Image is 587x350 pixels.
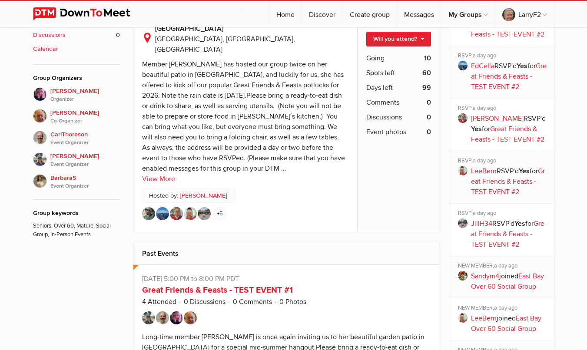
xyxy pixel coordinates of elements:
i: Event Organizer [50,182,120,190]
span: a day ago [473,157,496,164]
a: Calendar [33,44,120,54]
img: CarlThoreson [33,131,47,145]
a: Discussions 0 [33,30,120,40]
span: Event photos [366,127,406,137]
a: Create group [343,1,397,27]
img: BarbaraS [33,174,47,188]
b: [GEOGRAPHIC_DATA] [155,23,349,34]
img: Benjamin [170,207,183,220]
b: Yes [519,167,530,175]
p: Seniors, Over 60, Mature, Social Group, In-Person Events [33,218,120,239]
a: [PERSON_NAME] [471,114,524,123]
a: Great Friends & Feasts - TEST EVENT #2 [471,167,545,196]
a: Will you attend? [366,32,431,46]
i: Co-Organizer [50,117,120,125]
b: 99 [422,83,431,93]
a: BarbaraSEvent Organizer [33,169,120,191]
span: a day ago [473,52,496,59]
a: [PERSON_NAME]Event Organizer [33,147,120,169]
span: Going [366,53,385,63]
a: LarryF2 [495,1,554,27]
div: Group Organizers [33,73,120,83]
div: NEW MEMBER, [458,262,548,271]
img: EastBaymanny [142,207,155,220]
b: 10 [424,53,431,63]
img: Terry H [184,311,197,324]
p: RSVP'd for [471,166,548,197]
span: 0 [116,30,120,40]
a: 0 Discussions [184,297,226,306]
a: [PERSON_NAME] [180,191,227,201]
p: [DATE] 5:00 PM to 8:00 PM PDT [142,274,431,284]
span: Comments [366,97,399,108]
a: Sandym4 [471,272,499,281]
div: RSVP, [458,210,548,218]
img: DownToMeet [33,7,144,20]
b: Yes [517,62,527,70]
b: 0 [427,97,431,108]
b: 0 [427,127,431,137]
span: [PERSON_NAME] [50,152,120,169]
div: RSVP, [458,52,548,61]
span: [GEOGRAPHIC_DATA], [GEOGRAPHIC_DATA], [GEOGRAPHIC_DATA] [155,35,295,54]
a: 0 Photos [279,297,306,306]
p: RSVP'd for [471,218,548,250]
a: Messages [397,1,441,27]
b: Yes [514,219,525,228]
i: Organizer [50,96,120,103]
img: JillH34 [198,207,211,220]
b: Yes [471,125,482,133]
h2: Past Events [142,243,431,264]
a: View More [142,174,175,184]
span: a day ago [473,105,496,112]
a: LeeBern [471,167,497,175]
a: Discover [302,1,342,27]
span: a day ago [494,262,517,269]
p: Hosted by: [142,188,235,203]
span: BarbaraS [50,173,120,191]
a: Great Friends & Feasts - TEST EVENT #2 [471,62,547,91]
div: RSVP, [458,105,548,113]
span: Days left [366,83,393,93]
div: Member [PERSON_NAME] has hosted our group twice on her beautiful patio in [GEOGRAPHIC_DATA], and ... [142,60,345,173]
a: CarlThoresonEvent Organizer [33,125,120,147]
img: KathleenDonovan [33,152,47,166]
b: Calendar [33,44,58,54]
img: LeeBern [184,207,197,220]
a: [PERSON_NAME]Organizer [33,87,120,104]
span: [PERSON_NAME] [50,108,120,125]
b: Discussions [33,30,66,40]
span: a day ago [473,210,496,217]
a: Great Friends & Feasts - TEST EVENT #1 [142,285,293,295]
span: Discussions [366,112,402,122]
a: +5 [213,207,226,220]
p: joined [471,271,548,292]
div: Group keywords [33,208,120,218]
div: NEW MEMBER, [458,304,548,313]
a: 0 Comments [233,297,272,306]
a: Great Friends & Feasts - TEST EVENT #2 [471,219,544,249]
a: Great Friends & Feasts - TEST EVENT #2 [471,125,544,144]
p: RSVP'd for [471,113,548,145]
span: [PERSON_NAME] [50,86,120,104]
span: Spots left [366,68,395,78]
img: KathleenDonovan [142,311,155,324]
i: Event Organizer [50,139,120,147]
a: 4 Attended [142,297,176,306]
a: LeeBern [471,314,497,323]
i: Event Organizer [50,161,120,168]
img: Terry H [33,109,47,123]
a: EdCella [471,62,494,70]
a: [PERSON_NAME]Co-Organizer [33,104,120,125]
b: 0 [427,112,431,122]
img: Vicki [33,87,47,101]
p: RSVP'd for [471,61,548,92]
span: a day ago [494,304,517,311]
b: 60 [422,68,431,78]
a: Home [269,1,302,27]
span: CarlThoreson [50,130,120,147]
img: EdCella [156,207,169,220]
img: Vicki [170,311,183,324]
a: JillH34 [471,219,492,228]
div: RSVP, [458,157,548,166]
